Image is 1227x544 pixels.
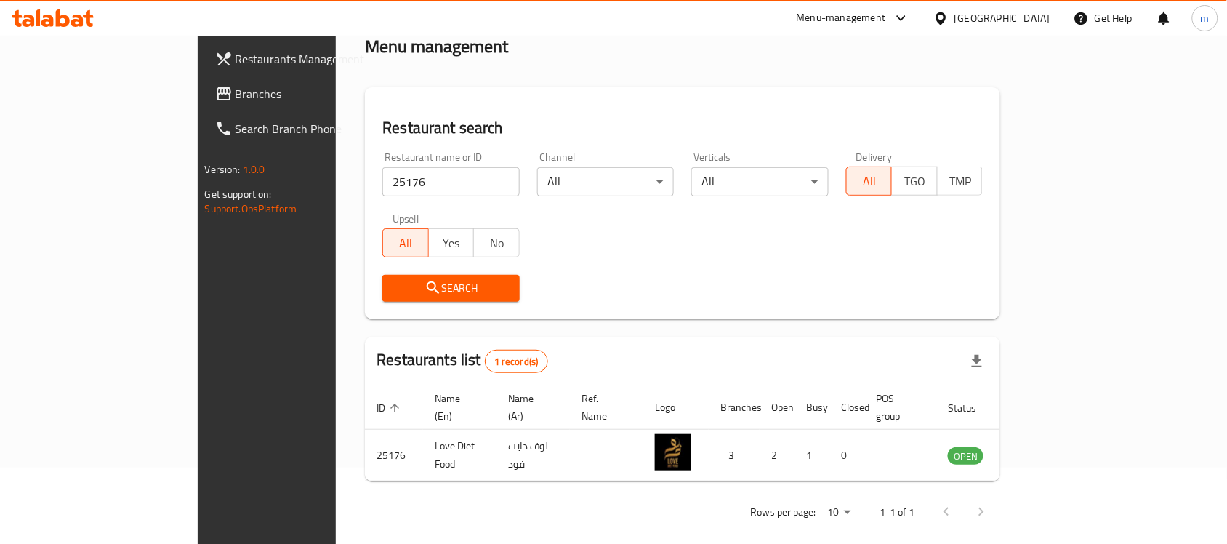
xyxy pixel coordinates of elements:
[365,35,508,58] h2: Menu management
[937,167,983,196] button: TMP
[480,233,514,254] span: No
[428,228,475,257] button: Yes
[205,160,241,179] span: Version:
[797,9,886,27] div: Menu-management
[435,390,479,425] span: Name (En)
[1201,10,1210,26] span: m
[236,50,391,68] span: Restaurants Management
[537,167,675,196] div: All
[236,85,391,103] span: Branches
[709,385,760,430] th: Branches
[954,10,1050,26] div: [GEOGRAPHIC_DATA]
[794,430,829,481] td: 1
[829,385,864,430] th: Closed
[821,502,856,524] div: Rows per page:
[205,185,272,204] span: Get support on:
[760,430,794,481] td: 2
[856,152,893,162] label: Delivery
[473,228,520,257] button: No
[794,385,829,430] th: Busy
[944,171,978,192] span: TMP
[655,434,691,471] img: Love Diet Food
[750,503,816,521] p: Rows per page:
[382,167,520,196] input: Search for restaurant name or ID..
[435,233,469,254] span: Yes
[829,430,864,481] td: 0
[508,390,552,425] span: Name (Ar)
[382,228,429,257] button: All
[691,167,829,196] div: All
[423,430,496,481] td: Love Diet Food
[948,399,995,417] span: Status
[382,275,520,302] button: Search
[204,111,403,146] a: Search Branch Phone
[377,399,404,417] span: ID
[898,171,932,192] span: TGO
[709,430,760,481] td: 3
[389,233,423,254] span: All
[243,160,265,179] span: 1.0.0
[853,171,887,192] span: All
[891,167,938,196] button: TGO
[365,385,1063,481] table: enhanced table
[496,430,570,481] td: لوف دايت فود
[760,385,794,430] th: Open
[880,503,914,521] p: 1-1 of 1
[377,349,547,373] h2: Restaurants list
[486,355,547,369] span: 1 record(s)
[876,390,919,425] span: POS group
[205,199,297,218] a: Support.OpsPlatform
[960,344,994,379] div: Export file
[394,279,508,297] span: Search
[204,41,403,76] a: Restaurants Management
[948,448,983,465] span: OPEN
[236,120,391,137] span: Search Branch Phone
[846,167,893,196] button: All
[582,390,626,425] span: Ref. Name
[393,214,419,224] label: Upsell
[948,447,983,465] div: OPEN
[382,117,983,139] h2: Restaurant search
[204,76,403,111] a: Branches
[643,385,709,430] th: Logo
